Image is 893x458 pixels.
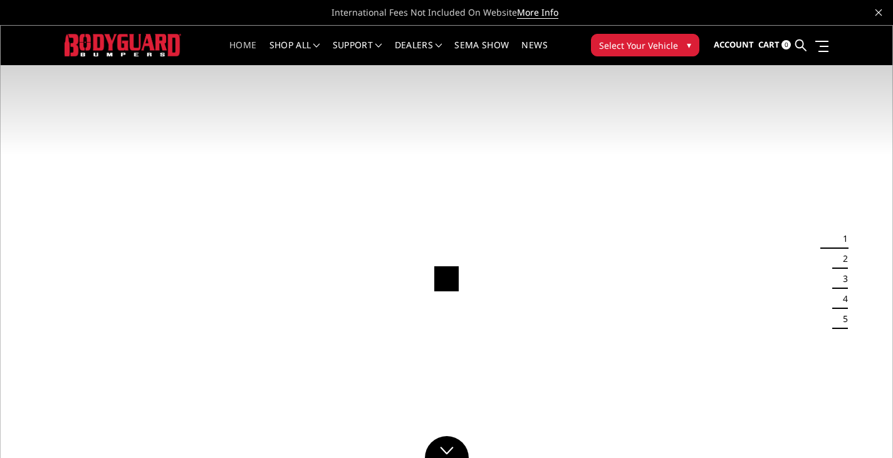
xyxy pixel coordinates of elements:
button: Select Your Vehicle [591,34,699,56]
a: Cart 0 [758,28,791,62]
a: Click to Down [425,436,469,458]
button: 4 of 5 [835,289,848,309]
span: 0 [781,40,791,49]
img: BODYGUARD BUMPERS [65,34,182,57]
a: Dealers [395,41,442,65]
a: SEMA Show [454,41,509,65]
a: News [521,41,547,65]
a: Support [333,41,382,65]
span: Select Your Vehicle [599,39,678,52]
span: Account [714,39,754,50]
a: shop all [269,41,320,65]
button: 3 of 5 [835,269,848,289]
button: 5 of 5 [835,309,848,329]
button: 2 of 5 [835,249,848,269]
a: More Info [517,6,558,19]
a: Account [714,28,754,62]
button: 1 of 5 [835,229,848,249]
a: Home [229,41,256,65]
span: Cart [758,39,780,50]
span: ▾ [687,38,691,51]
